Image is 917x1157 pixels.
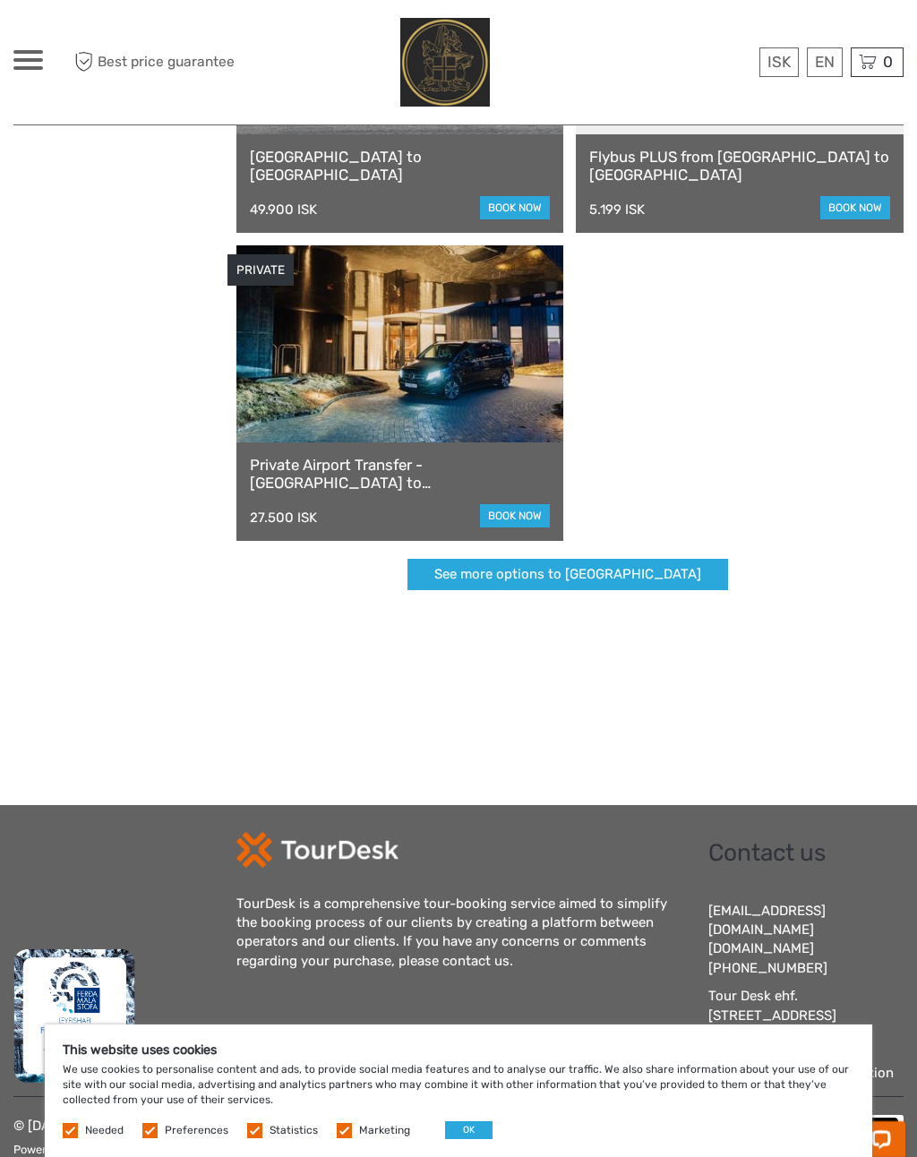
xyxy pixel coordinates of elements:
[445,1121,493,1139] button: OK
[708,987,904,1083] div: Tour Desk ehf. [STREET_ADDRESS] IS6005100370 VAT#114044
[45,1024,872,1157] div: We use cookies to personalise content and ads, to provide social media features and to analyse ou...
[70,47,236,77] span: Best price guarantee
[480,504,550,527] a: book now
[250,148,551,184] a: [GEOGRAPHIC_DATA] to [GEOGRAPHIC_DATA]
[820,196,890,219] a: book now
[13,948,135,1083] img: fms.png
[480,196,550,219] a: book now
[250,510,317,526] div: 27.500 ISK
[589,148,890,184] a: Flybus PLUS from [GEOGRAPHIC_DATA] to [GEOGRAPHIC_DATA]
[227,254,294,286] div: PRIVATE
[589,201,645,218] div: 5.199 ISK
[400,18,491,107] img: City Center Hotel
[13,1143,275,1156] small: Powered by - |
[236,832,399,868] img: td-logo-white.png
[165,1123,228,1138] label: Preferences
[407,559,728,590] a: See more options to [GEOGRAPHIC_DATA]
[880,53,896,71] span: 0
[767,53,791,71] span: ISK
[807,47,843,77] div: EN
[63,1042,854,1058] h5: This website uses cookies
[708,902,904,979] div: [EMAIL_ADDRESS][DOMAIN_NAME]
[708,960,827,976] a: [PHONE_NUMBER]
[85,1123,124,1138] label: Needed
[206,28,227,49] button: Open LiveChat chat widget
[236,895,681,972] div: TourDesk is a comprehensive tour-booking service aimed to simplify the booking process of our cli...
[708,839,904,868] h2: Contact us
[25,31,202,46] p: Chat now
[708,940,814,956] a: [DOMAIN_NAME]
[270,1123,318,1138] label: Statistics
[250,456,551,493] a: Private Airport Transfer - [GEOGRAPHIC_DATA] to [GEOGRAPHIC_DATA]
[359,1123,410,1138] label: Marketing
[250,201,317,218] div: 49.900 ISK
